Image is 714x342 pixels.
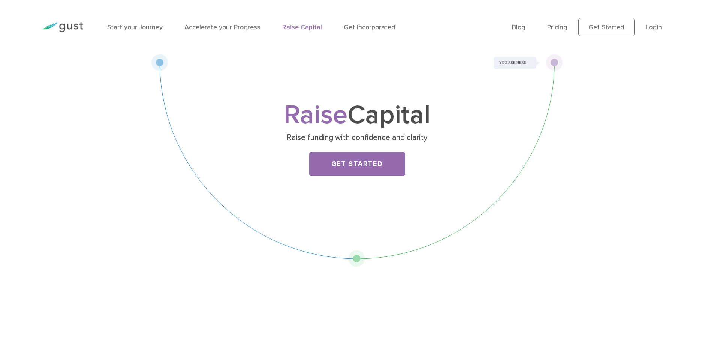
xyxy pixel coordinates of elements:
a: Start your Journey [107,23,163,31]
a: Get Incorporated [344,23,395,31]
a: Raise Capital [282,23,322,31]
p: Raise funding with confidence and clarity [212,133,502,143]
img: Gust Logo [41,22,83,32]
a: Get Started [578,18,635,36]
a: Login [645,23,662,31]
span: Raise [284,99,347,131]
h1: Capital [209,103,505,127]
a: Blog [512,23,525,31]
a: Pricing [547,23,567,31]
a: Accelerate your Progress [184,23,260,31]
a: Get Started [309,152,405,176]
